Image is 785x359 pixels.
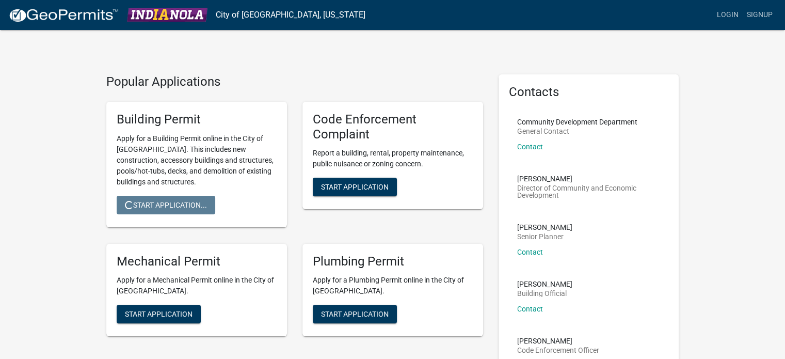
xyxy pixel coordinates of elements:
[517,128,637,135] p: General Contact
[321,310,389,318] span: Start Application
[117,112,277,127] h5: Building Permit
[517,224,572,231] p: [PERSON_NAME]
[106,74,483,89] h4: Popular Applications
[127,8,207,22] img: City of Indianola, Iowa
[517,248,543,256] a: Contact
[517,337,599,345] p: [PERSON_NAME]
[117,275,277,296] p: Apply for a Mechanical Permit online in the City of [GEOGRAPHIC_DATA].
[743,5,777,25] a: Signup
[517,233,572,240] p: Senior Planner
[117,196,215,214] button: Start Application...
[117,133,277,188] p: Apply for a Building Permit online in the City of [GEOGRAPHIC_DATA]. This includes new constructi...
[125,200,207,209] span: Start Application...
[713,5,743,25] a: Login
[216,6,365,24] a: City of [GEOGRAPHIC_DATA], [US_STATE]
[117,254,277,269] h5: Mechanical Permit
[321,183,389,191] span: Start Application
[517,305,543,313] a: Contact
[313,275,473,296] p: Apply for a Plumbing Permit online in the City of [GEOGRAPHIC_DATA].
[313,178,397,196] button: Start Application
[125,310,193,318] span: Start Application
[313,305,397,323] button: Start Application
[517,143,543,151] a: Contact
[313,254,473,269] h5: Plumbing Permit
[509,85,669,100] h5: Contacts
[517,175,661,182] p: [PERSON_NAME]
[117,305,201,323] button: Start Application
[313,148,473,169] p: Report a building, rental, property maintenance, public nuisance or zoning concern.
[517,280,572,288] p: [PERSON_NAME]
[313,112,473,142] h5: Code Enforcement Complaint
[517,347,599,354] p: Code Enforcement Officer
[517,118,637,126] p: Community Development Department
[517,290,572,297] p: Building Official
[517,184,661,199] p: Director of Community and Economic Development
